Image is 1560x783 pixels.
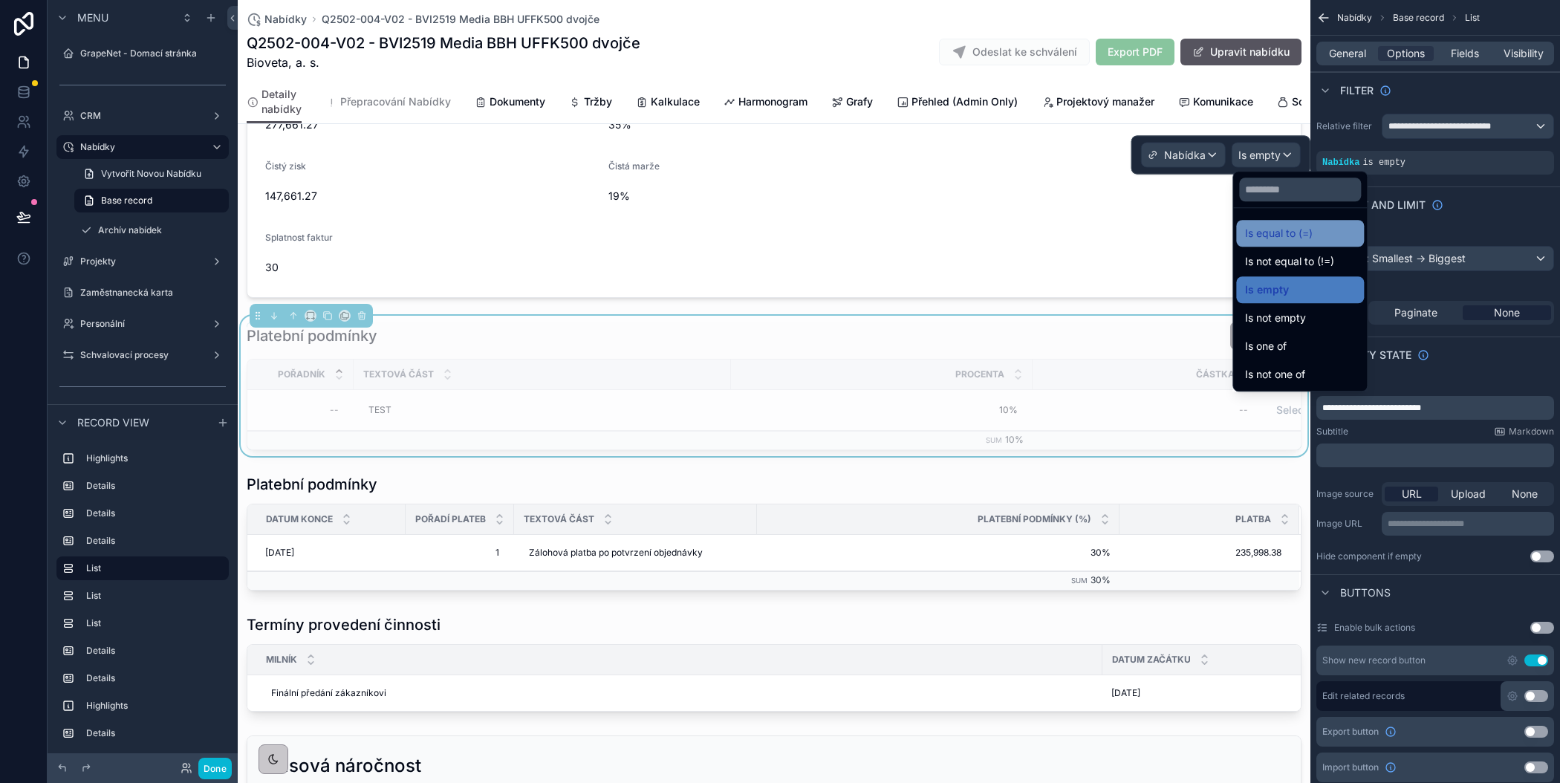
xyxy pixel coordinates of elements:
button: Pořadník: Smallest -> Biggest [1316,246,1554,271]
a: CRM [56,104,229,128]
span: Markdown [1509,426,1554,438]
a: Projekty [56,250,229,273]
a: Přepracování Nabídky [325,88,451,118]
label: Nabídky [80,141,199,153]
span: Datum konce [266,513,333,525]
span: Textová část [524,513,594,525]
label: Projekty [80,256,205,267]
span: Vytvořit Novou Nabídku [101,168,201,180]
label: Details [86,672,223,684]
span: Přepracování Nabídky [340,94,451,109]
span: Částka [1196,368,1235,380]
button: Select Button [1264,397,1368,423]
span: Datum začátku [1112,654,1191,666]
span: Empty state [1340,348,1411,363]
span: Projektový manažer [1056,94,1154,109]
a: Dokumenty [475,88,545,118]
a: GrapeNet - Domací stránka [56,42,229,65]
a: Personální [56,312,229,336]
span: 10% [746,404,1018,416]
a: Přehled (Admin Only) [897,88,1018,118]
label: Schvalovací procesy [80,349,205,361]
button: Přidat [1230,322,1301,349]
label: Highlights [86,452,223,464]
span: Is equal to (=) [1245,224,1313,242]
span: Is not equal to (!=) [1245,253,1334,270]
span: Bioveta, a. s. [247,53,640,71]
div: scrollable content [1382,512,1554,536]
label: Details [86,727,223,739]
span: 10% [1005,434,1024,445]
label: Edit related records [1322,690,1405,702]
label: Details [86,507,223,519]
small: Sum [1071,576,1088,585]
span: is empty [1362,157,1405,168]
a: Komunikace [1178,88,1253,118]
label: CRM [80,110,205,122]
span: Přehled (Admin Only) [911,94,1018,109]
label: Details [86,480,223,492]
span: Platební podmínky (%) [978,513,1091,525]
span: Nabídky [1337,12,1372,24]
span: Procenta [955,368,1004,380]
label: Zaměstnanecká karta [80,287,226,299]
a: Nabídky [247,12,307,27]
div: scrollable content [1316,396,1554,420]
span: Record view [77,415,149,430]
a: Souhrn - Cena [1277,88,1362,118]
span: Pořadník [278,368,325,380]
a: Detaily nabídky [247,81,302,124]
span: Dokumenty [490,94,545,109]
span: Base record [1393,12,1444,24]
span: Nabídka [1322,157,1359,168]
span: List [1465,12,1480,24]
a: Projektový manažer [1041,88,1154,118]
a: Schvalovací procesy [56,343,229,367]
div: scrollable content [48,440,238,753]
span: Textová část [363,368,434,380]
span: Options [1387,46,1425,61]
span: 30% [1091,574,1111,585]
span: Is not one of [1245,365,1305,383]
span: Base record [101,195,152,207]
label: Highlights [86,700,223,712]
a: Q2502-004-V02 - BVI2519 Media BBH UFFK500 dvojče [322,12,599,27]
div: scrollable content [1316,444,1554,467]
label: Details [86,645,223,657]
label: List [86,590,223,602]
a: Zaměstnanecká karta [56,281,229,305]
span: Paginate [1394,305,1437,320]
div: -- [1239,404,1248,416]
span: Sort And Limit [1340,198,1426,212]
span: Is not empty [1245,309,1306,327]
span: Harmonogram [738,94,807,109]
label: List [86,562,217,574]
h1: Q2502-004-V02 - BVI2519 Media BBH UFFK500 dvojče [247,33,640,53]
span: Upload [1451,487,1486,501]
div: Show new record button [1322,654,1426,666]
span: Export button [1322,726,1379,738]
label: Image URL [1316,518,1376,530]
span: Is one of [1245,337,1287,355]
span: Fields [1451,46,1479,61]
span: URL [1402,487,1422,501]
span: Visibility [1504,46,1544,61]
span: Select a Frekvence [PERSON_NAME] [1276,403,1338,418]
span: Pořadí plateb [415,513,486,525]
span: Komunikace [1193,94,1253,109]
span: TEST [368,404,391,416]
span: Is empty [1245,281,1289,299]
a: Tržby [569,88,612,118]
a: Nabídky [56,135,229,159]
span: Filter [1340,83,1374,98]
label: Enable bulk actions [1334,622,1415,634]
div: -- [330,404,339,416]
span: Nabídky [264,12,307,27]
button: Upravit nabídku [1180,39,1301,65]
div: Pořadník: Smallest -> Biggest [1317,247,1553,270]
span: None [1512,487,1538,501]
span: Buttons [1340,585,1391,600]
a: Base record [74,189,229,212]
